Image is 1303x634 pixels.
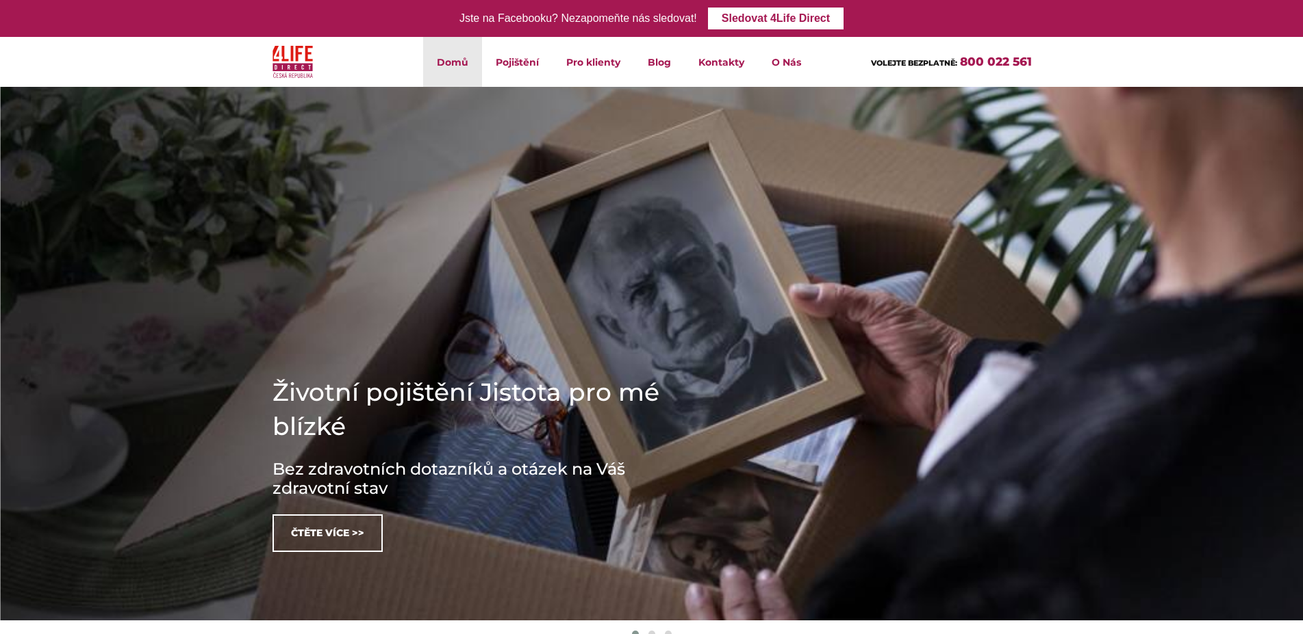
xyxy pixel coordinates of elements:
[685,37,758,87] a: Kontakty
[273,460,683,498] h3: Bez zdravotních dotazníků a otázek na Váš zdravotní stav
[423,37,482,87] a: Domů
[708,8,844,29] a: Sledovat 4Life Direct
[273,375,683,443] h1: Životní pojištění Jistota pro mé blízké
[273,514,383,552] a: Čtěte více >>
[634,37,685,87] a: Blog
[459,9,697,29] div: Jste na Facebooku? Nezapomeňte nás sledovat!
[960,55,1032,68] a: 800 022 561
[871,58,957,68] span: VOLEJTE BEZPLATNĚ:
[273,42,314,81] img: 4Life Direct Česká republika logo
